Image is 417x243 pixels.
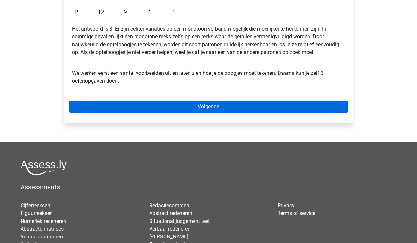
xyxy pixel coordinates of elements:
img: Assessly logo [21,160,67,175]
a: Numeriek redeneren [21,218,66,224]
a: [PERSON_NAME] [149,234,188,240]
a: Volgende [69,101,348,113]
p: Het antwoord is 3. Er zijn echter variaties op een monotoon verband mogelijk die moeilijker te he... [72,25,345,56]
a: Abstract redeneren [149,210,192,216]
h5: Assessments [21,183,396,191]
a: Redactiesommen [149,202,189,209]
a: Privacy [278,202,295,209]
a: Terms of service [278,210,315,216]
a: Situational judgement test [149,218,210,224]
img: Figure sequences Example 2.png [72,5,179,20]
a: Figuurreeksen [21,210,53,216]
a: Verbaal redeneren [149,226,191,232]
a: Venn diagrammen [21,234,63,240]
p: We werken eerst een aantal voorbeelden uit en laten zien hoe je de boogjes moet tekenen. Daarna k... [72,61,345,85]
a: Cijferreeksen [21,202,50,209]
a: Abstracte matrices [21,226,64,232]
